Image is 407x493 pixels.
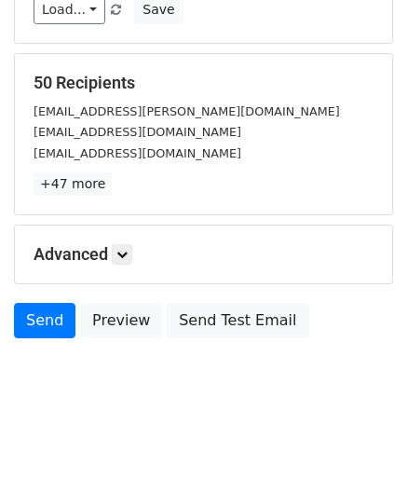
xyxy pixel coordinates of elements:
a: Send Test Email [167,303,308,338]
a: Preview [80,303,162,338]
h5: 50 Recipients [34,73,373,93]
small: [EMAIL_ADDRESS][DOMAIN_NAME] [34,125,241,139]
small: [EMAIL_ADDRESS][DOMAIN_NAME] [34,146,241,160]
a: Send [14,303,75,338]
small: [EMAIL_ADDRESS][PERSON_NAME][DOMAIN_NAME] [34,104,340,118]
a: +47 more [34,172,112,196]
iframe: Chat Widget [314,404,407,493]
h5: Advanced [34,244,373,265]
